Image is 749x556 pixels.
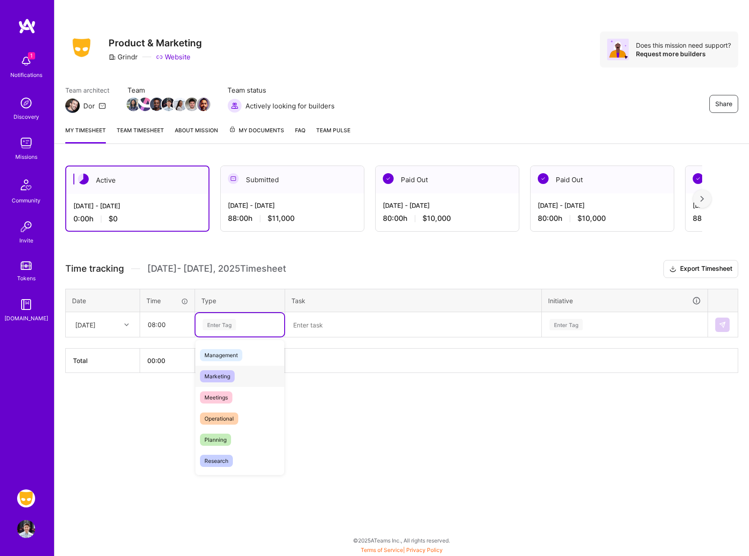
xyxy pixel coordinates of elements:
span: My Documents [229,126,284,135]
img: guide book [17,296,35,314]
span: Share [715,99,732,108]
img: Team Member Avatar [150,98,163,111]
div: Dor [83,101,95,111]
div: 88:00 h [228,214,357,223]
div: [DATE] - [DATE] [228,201,357,210]
img: Paid Out [383,173,394,184]
div: [DATE] - [DATE] [538,201,667,210]
div: Community [12,196,41,205]
div: Paid Out [376,166,519,193]
div: [DOMAIN_NAME] [5,314,48,323]
div: Invite [19,236,33,245]
a: Team Member Avatar [163,97,174,112]
a: About Mission [175,126,218,143]
div: © 2025 ATeams Inc., All rights reserved. [54,529,749,552]
img: Actively looking for builders [227,99,242,113]
div: Submitted [221,166,364,193]
th: Date [66,289,140,312]
img: User Avatar [17,520,35,538]
img: Team Member Avatar [173,98,187,111]
a: Privacy Policy [406,547,443,553]
a: Grindr: Product & Marketing [15,489,37,507]
a: Team Member Avatar [198,97,209,112]
span: Team [127,85,209,95]
span: [DATE] - [DATE] , 2025 Timesheet [147,263,286,274]
span: | [361,547,443,553]
a: FAQ [295,126,305,143]
img: Company Logo [65,36,98,60]
div: Paid Out [531,166,674,193]
button: Export Timesheet [663,260,738,278]
div: Time [146,296,188,305]
i: icon CompanyGray [109,54,116,61]
img: Submit [719,321,726,328]
span: Marketing [200,370,235,382]
div: 0:00 h [73,214,201,224]
th: 00:00 [140,349,195,373]
span: $0 [109,214,118,224]
button: Share [709,95,738,113]
div: Active [66,166,209,194]
div: Grindr [109,52,138,62]
img: Paid Out [693,173,704,184]
span: Management [200,349,242,361]
a: My timesheet [65,126,106,143]
div: Discovery [14,112,39,121]
th: Type [195,289,285,312]
div: Enter Tag [203,318,236,332]
div: Enter Tag [549,318,583,332]
div: Tokens [17,274,36,283]
span: Actively looking for builders [245,101,335,111]
span: Team status [227,85,335,95]
i: icon Download [669,265,676,274]
img: Team Member Avatar [138,98,152,111]
div: Missions [15,152,37,161]
a: Website [156,52,191,62]
img: teamwork [17,134,35,152]
span: Operational [200,413,238,425]
img: Team Architect [65,99,80,113]
img: Paid Out [538,173,549,184]
div: Notifications [10,70,42,80]
img: discovery [17,94,35,112]
i: icon Mail [99,102,106,109]
img: Grindr: Product & Marketing [17,489,35,507]
div: [DATE] [75,320,95,329]
div: 80:00 h [383,214,512,223]
span: 1 [28,52,35,59]
h3: Product & Marketing [109,37,202,49]
img: Team Member Avatar [127,98,140,111]
span: Meetings [200,391,232,404]
div: Request more builders [636,49,731,58]
img: Team Member Avatar [162,98,175,111]
span: Research [200,455,233,467]
div: Does this mission need support? [636,41,731,49]
a: Team Member Avatar [174,97,186,112]
input: HH:MM [141,313,194,336]
div: [DATE] - [DATE] [73,201,201,211]
span: $10,000 [422,214,451,223]
img: logo [18,18,36,34]
img: Active [78,174,89,184]
div: Initiative [548,296,701,306]
img: Team Member Avatar [185,98,199,111]
a: Team Member Avatar [139,97,151,112]
th: Total [66,349,140,373]
span: Planning [200,434,231,446]
div: [DATE] - [DATE] [383,201,512,210]
span: $11,000 [268,214,295,223]
img: bell [17,52,35,70]
img: tokens [21,261,32,270]
i: icon Chevron [124,323,129,327]
a: Team Pulse [316,126,350,143]
a: Terms of Service [361,547,403,553]
th: Task [285,289,542,312]
img: Team Member Avatar [197,98,210,111]
span: Team Pulse [316,127,350,134]
a: Team timesheet [117,126,164,143]
img: Invite [17,218,35,236]
span: Time tracking [65,263,124,274]
img: Submitted [228,173,239,184]
span: $10,000 [577,214,606,223]
a: Team Member Avatar [186,97,198,112]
